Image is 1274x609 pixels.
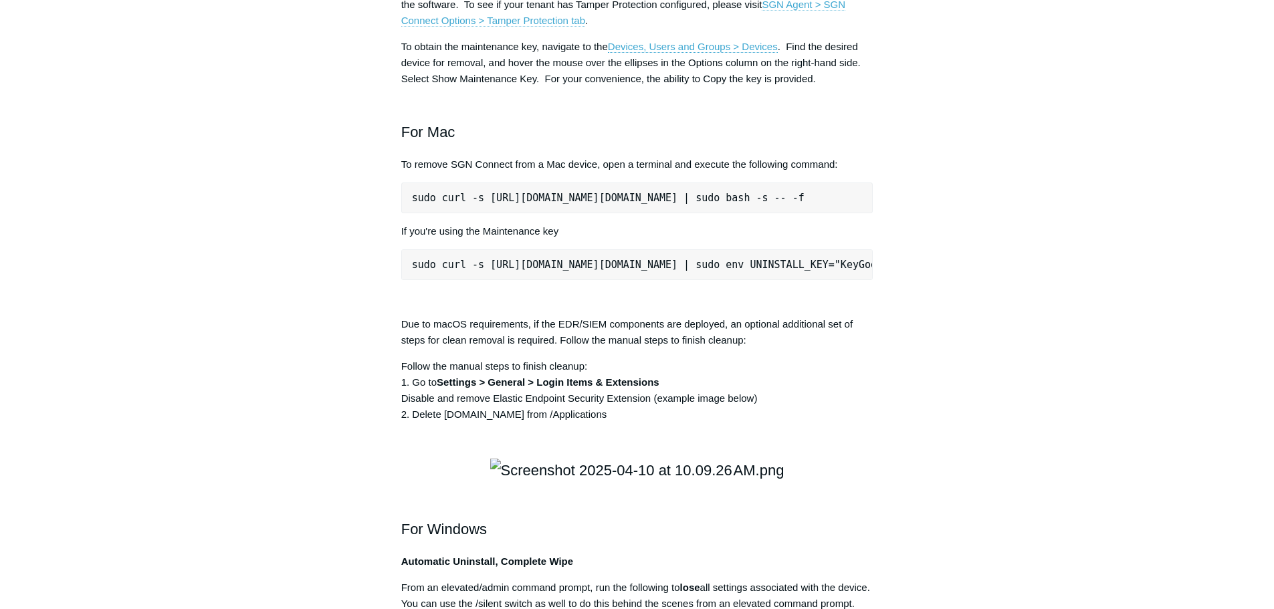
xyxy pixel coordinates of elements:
[401,249,873,280] pre: sudo curl -s [URL][DOMAIN_NAME][DOMAIN_NAME] | sudo env UNINSTALL_KEY="KeyGoesHere" bash -s -- -f
[401,223,873,239] p: If you're using the Maintenance key
[401,316,873,348] p: Due to macOS requirements, if the EDR/SIEM components are deployed, an optional additional set of...
[680,582,700,593] strong: lose
[401,494,873,541] h2: For Windows
[490,459,784,482] img: Screenshot 2025-04-10 at 10.09.26 AM.png
[401,358,873,422] p: Follow the manual steps to finish cleanup: 1. Go to Disable and remove Elastic Endpoint Security ...
[401,556,573,567] strong: Automatic Uninstall, Complete Wipe
[401,39,873,87] p: To obtain the maintenance key, navigate to the . Find the desired device for removal, and hover t...
[437,376,659,388] strong: Settings > General > Login Items & Extensions
[608,41,778,53] a: Devices, Users and Groups > Devices
[401,97,873,144] h2: For Mac
[401,182,873,213] pre: sudo curl -s [URL][DOMAIN_NAME][DOMAIN_NAME] | sudo bash -s -- -f
[401,156,873,172] p: To remove SGN Connect from a Mac device, open a terminal and execute the following command:
[401,582,870,609] span: From an elevated/admin command prompt, run the following to all settings associated with the devi...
